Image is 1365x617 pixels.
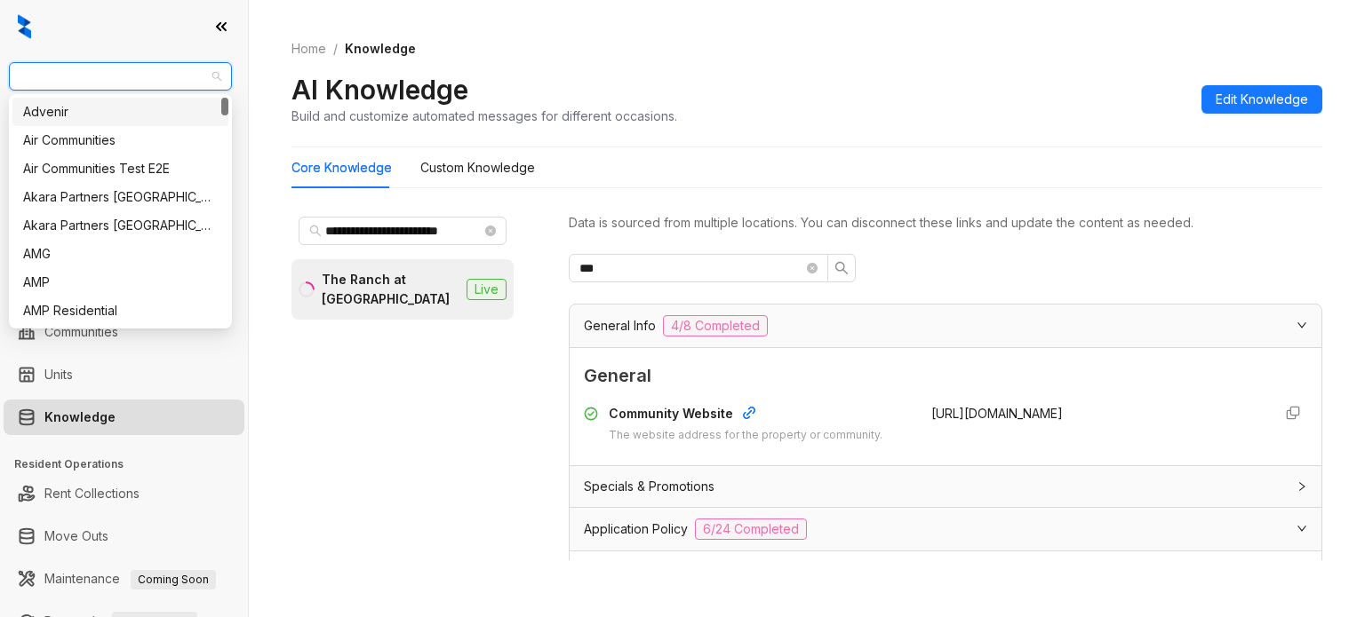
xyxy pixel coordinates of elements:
[23,102,218,122] div: Advenir
[4,357,244,392] li: Units
[44,357,73,392] a: Units
[12,183,228,211] div: Akara Partners Nashville
[1201,85,1322,114] button: Edit Knowledge
[12,154,228,183] div: Air Communities Test E2E
[570,466,1321,507] div: Specials & Promotions
[291,73,468,107] h2: AI Knowledge
[663,315,768,336] span: 4/8 Completed
[609,427,882,444] div: The website address for the property or community.
[609,404,882,427] div: Community Website
[485,225,496,236] span: close-circle
[584,362,1307,390] span: General
[345,41,416,56] span: Knowledge
[18,14,31,39] img: logo
[12,98,228,126] div: Advenir
[931,406,1063,421] span: [URL][DOMAIN_NAME]
[570,305,1321,347] div: General Info4/8 Completed
[1216,90,1308,109] span: Edit Knowledge
[4,476,244,511] li: Rent Collections
[695,518,807,540] span: 6/24 Completed
[584,316,656,336] span: General Info
[584,519,688,539] span: Application Policy
[4,399,244,435] li: Knowledge
[23,301,218,320] div: AMP Residential
[4,238,244,273] li: Collections
[288,39,330,59] a: Home
[467,279,507,300] span: Live
[20,63,221,90] span: United Apartment Group
[1297,320,1307,330] span: expanded
[4,314,244,350] li: Communities
[807,263,818,273] span: close-circle
[23,187,218,207] div: Akara Partners [GEOGRAPHIC_DATA]
[4,195,244,231] li: Leasing
[44,399,116,435] a: Knowledge
[569,213,1322,233] div: Data is sourced from multiple locations. You can disconnect these links and update the content as...
[12,297,228,325] div: AMP Residential
[570,508,1321,550] div: Application Policy6/24 Completed
[420,158,535,178] div: Custom Knowledge
[4,561,244,597] li: Maintenance
[44,518,108,554] a: Move Outs
[44,476,140,511] a: Rent Collections
[4,119,244,154] li: Leads
[131,570,216,589] span: Coming Soon
[23,131,218,150] div: Air Communities
[23,216,218,235] div: Akara Partners [GEOGRAPHIC_DATA]
[12,126,228,154] div: Air Communities
[12,240,228,268] div: AMG
[12,268,228,297] div: AMP
[23,159,218,178] div: Air Communities Test E2E
[44,314,118,350] a: Communities
[322,270,459,309] div: The Ranch at [GEOGRAPHIC_DATA]
[333,39,338,59] li: /
[12,211,228,240] div: Akara Partners Phoenix
[1297,523,1307,534] span: expanded
[834,261,849,275] span: search
[4,518,244,554] li: Move Outs
[23,244,218,264] div: AMG
[584,477,714,496] span: Specials & Promotions
[291,107,677,125] div: Build and customize automated messages for different occasions.
[1297,481,1307,492] span: collapsed
[23,273,218,292] div: AMP
[14,456,248,472] h3: Resident Operations
[309,225,322,237] span: search
[291,158,392,178] div: Core Knowledge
